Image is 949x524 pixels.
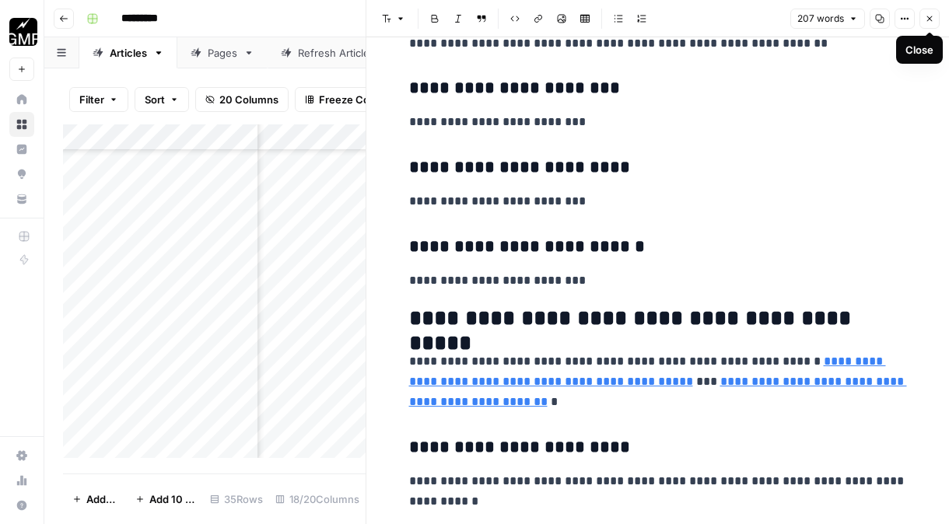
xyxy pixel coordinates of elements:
[110,45,147,61] div: Articles
[79,37,177,68] a: Articles
[9,187,34,211] a: Your Data
[295,87,409,112] button: Freeze Columns
[797,12,844,26] span: 207 words
[126,487,204,512] button: Add 10 Rows
[269,487,366,512] div: 18/20 Columns
[177,37,268,68] a: Pages
[63,487,126,512] button: Add Row
[79,92,104,107] span: Filter
[9,468,34,493] a: Usage
[9,443,34,468] a: Settings
[208,45,237,61] div: Pages
[204,487,269,512] div: 35 Rows
[135,87,189,112] button: Sort
[86,491,117,507] span: Add Row
[905,42,933,58] div: Close
[219,92,278,107] span: 20 Columns
[9,493,34,518] button: Help + Support
[149,491,194,507] span: Add 10 Rows
[9,137,34,162] a: Insights
[298,45,370,61] div: Refresh Article
[9,18,37,46] img: Growth Marketing Pro Logo
[69,87,128,112] button: Filter
[268,37,401,68] a: Refresh Article
[9,87,34,112] a: Home
[9,112,34,137] a: Browse
[145,92,165,107] span: Sort
[195,87,289,112] button: 20 Columns
[319,92,399,107] span: Freeze Columns
[9,12,34,51] button: Workspace: Growth Marketing Pro
[9,162,34,187] a: Opportunities
[790,9,865,29] button: 207 words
